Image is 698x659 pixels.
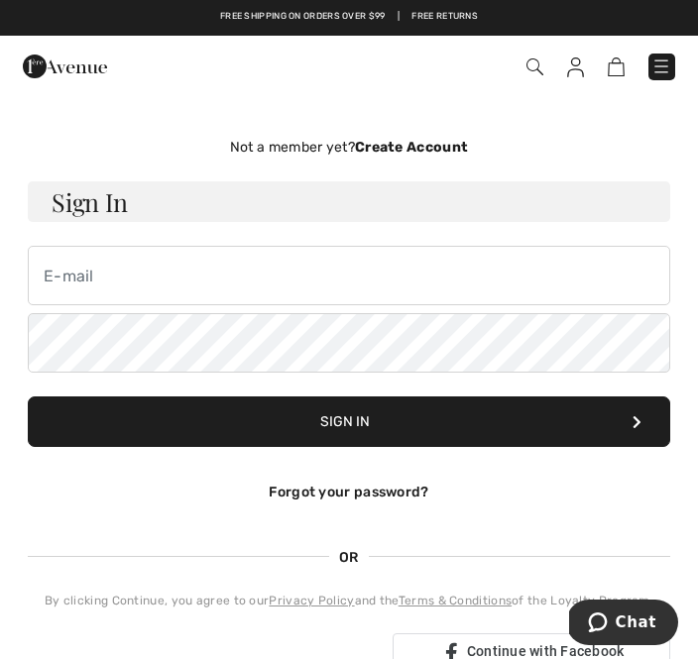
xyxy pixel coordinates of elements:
[28,181,670,222] h3: Sign In
[23,47,107,86] img: 1ère Avenue
[526,58,543,75] img: Search
[651,56,671,76] img: Menu
[28,246,670,305] input: E-mail
[28,396,670,447] button: Sign In
[28,137,670,158] div: Not a member yet?
[355,139,468,156] strong: Create Account
[269,484,428,500] a: Forgot your password?
[608,57,625,76] img: Shopping Bag
[220,10,386,24] a: Free shipping on orders over $99
[467,643,625,659] span: Continue with Facebook
[269,594,354,607] a: Privacy Policy
[28,592,670,609] div: By clicking Continue, you agree to our and the of the Loyalty Program.
[398,10,400,24] span: |
[411,10,478,24] a: Free Returns
[399,594,512,607] a: Terms & Conditions
[23,57,107,74] a: 1ère Avenue
[569,600,678,649] iframe: Opens a widget where you can chat to one of our agents
[329,547,369,568] span: OR
[567,57,584,77] img: My Info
